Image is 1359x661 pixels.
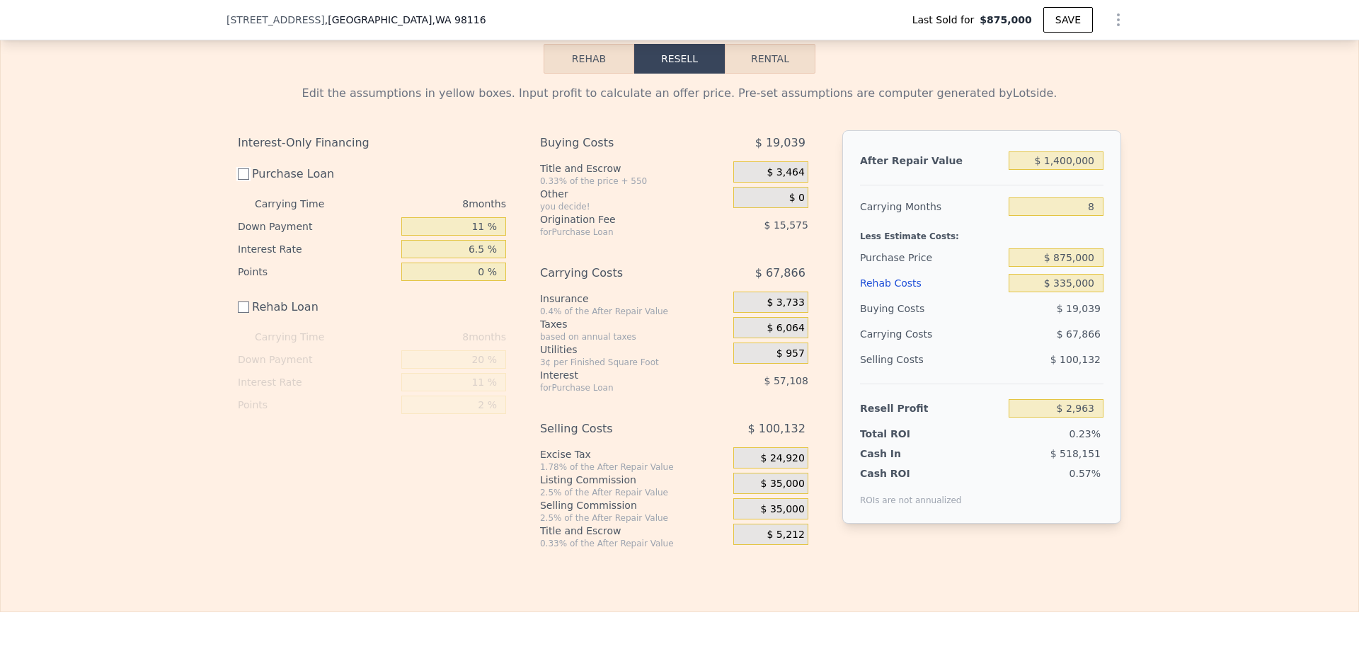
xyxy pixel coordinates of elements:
[238,168,249,180] input: Purchase Loan
[860,347,1003,372] div: Selling Costs
[540,317,728,331] div: Taxes
[776,347,805,360] span: $ 957
[540,357,728,368] div: 3¢ per Finished Square Foot
[1057,328,1101,340] span: $ 67,866
[325,13,486,27] span: , [GEOGRAPHIC_DATA]
[767,297,804,309] span: $ 3,733
[540,260,698,286] div: Carrying Costs
[860,321,948,347] div: Carrying Costs
[540,187,728,201] div: Other
[540,524,728,538] div: Title and Escrow
[540,447,728,461] div: Excise Tax
[860,245,1003,270] div: Purchase Price
[540,498,728,512] div: Selling Commission
[255,192,347,215] div: Carrying Time
[540,201,728,212] div: you decide!
[540,130,698,156] div: Buying Costs
[238,348,396,371] div: Down Payment
[540,382,698,393] div: for Purchase Loan
[755,130,805,156] span: $ 19,039
[540,212,698,226] div: Origination Fee
[860,148,1003,173] div: After Repair Value
[860,481,962,506] div: ROIs are not annualized
[540,368,698,382] div: Interest
[860,194,1003,219] div: Carrying Months
[980,13,1032,27] span: $875,000
[238,215,396,238] div: Down Payment
[860,447,948,461] div: Cash In
[238,85,1121,102] div: Edit the assumptions in yellow boxes. Input profit to calculate an offer price. Pre-set assumptio...
[767,322,804,335] span: $ 6,064
[761,452,805,465] span: $ 24,920
[1057,303,1101,314] span: $ 19,039
[540,292,728,306] div: Insurance
[352,192,506,215] div: 8 months
[761,478,805,490] span: $ 35,000
[540,176,728,187] div: 0.33% of the price + 550
[725,44,815,74] button: Rental
[1050,354,1101,365] span: $ 100,132
[1070,468,1101,479] span: 0.57%
[789,192,805,205] span: $ 0
[634,44,725,74] button: Resell
[540,473,728,487] div: Listing Commission
[540,487,728,498] div: 2.5% of the After Repair Value
[255,326,347,348] div: Carrying Time
[747,416,805,442] span: $ 100,132
[238,371,396,393] div: Interest Rate
[761,503,805,516] span: $ 35,000
[540,226,698,238] div: for Purchase Loan
[540,161,728,176] div: Title and Escrow
[540,416,698,442] div: Selling Costs
[238,393,396,416] div: Points
[860,427,948,441] div: Total ROI
[1050,448,1101,459] span: $ 518,151
[540,512,728,524] div: 2.5% of the After Repair Value
[912,13,980,27] span: Last Sold for
[540,461,728,473] div: 1.78% of the After Repair Value
[540,306,728,317] div: 0.4% of the After Repair Value
[432,14,486,25] span: , WA 98116
[755,260,805,286] span: $ 67,866
[540,343,728,357] div: Utilities
[860,396,1003,421] div: Resell Profit
[238,260,396,283] div: Points
[860,466,962,481] div: Cash ROI
[238,238,396,260] div: Interest Rate
[226,13,325,27] span: [STREET_ADDRESS]
[1104,6,1132,34] button: Show Options
[860,219,1103,245] div: Less Estimate Costs:
[352,326,506,348] div: 8 months
[238,301,249,313] input: Rehab Loan
[767,166,804,179] span: $ 3,464
[544,44,634,74] button: Rehab
[238,294,396,320] label: Rehab Loan
[238,130,506,156] div: Interest-Only Financing
[767,529,804,541] span: $ 5,212
[860,270,1003,296] div: Rehab Costs
[540,538,728,549] div: 0.33% of the After Repair Value
[764,375,808,386] span: $ 57,108
[860,296,1003,321] div: Buying Costs
[238,161,396,187] label: Purchase Loan
[1070,428,1101,439] span: 0.23%
[764,219,808,231] span: $ 15,575
[1043,7,1093,33] button: SAVE
[540,331,728,343] div: based on annual taxes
